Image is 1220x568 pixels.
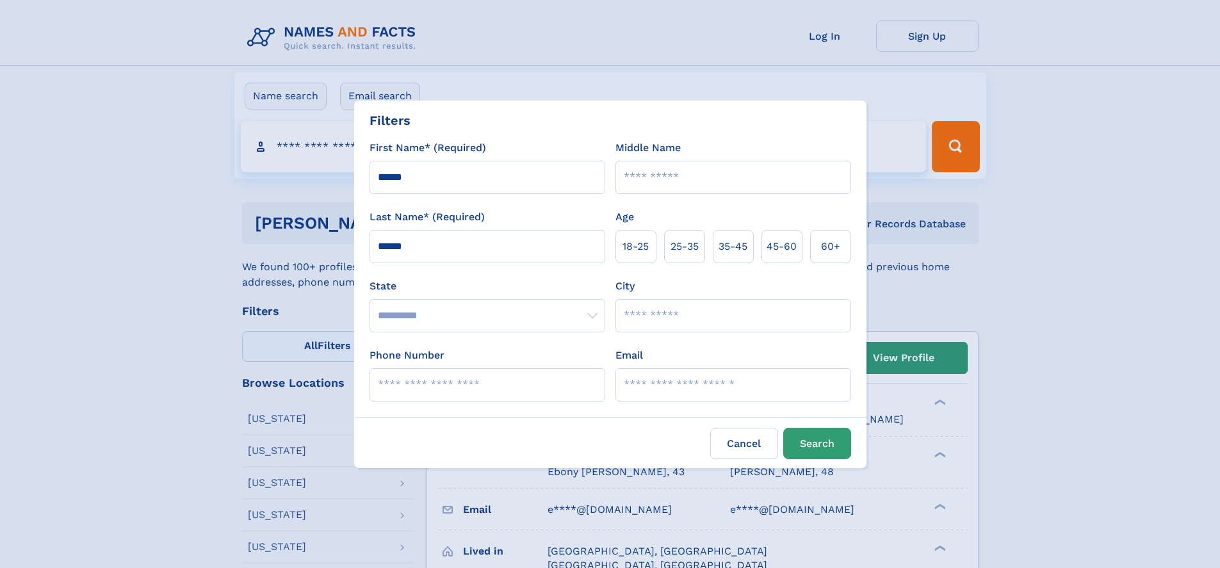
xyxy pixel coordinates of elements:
div: Filters [370,111,411,130]
label: State [370,279,605,294]
label: First Name* (Required) [370,140,486,156]
label: Phone Number [370,348,444,363]
button: Search [783,428,851,459]
label: Age [615,209,634,225]
span: 45‑60 [767,239,797,254]
label: Last Name* (Required) [370,209,485,225]
label: Cancel [710,428,778,459]
span: 18‑25 [622,239,649,254]
label: Middle Name [615,140,681,156]
span: 60+ [821,239,840,254]
label: Email [615,348,643,363]
span: 35‑45 [719,239,747,254]
label: City [615,279,635,294]
span: 25‑35 [671,239,699,254]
